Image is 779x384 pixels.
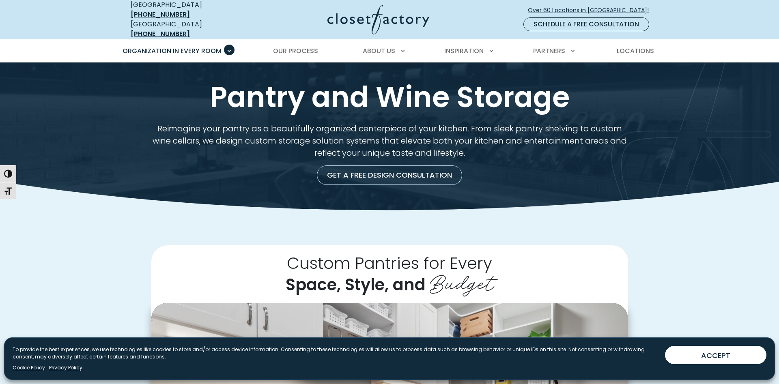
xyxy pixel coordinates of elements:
[13,346,658,360] p: To provide the best experiences, we use technologies like cookies to store and/or access device i...
[317,165,462,185] a: Get a Free Design Consultation
[13,364,45,371] a: Cookie Policy
[287,252,492,275] span: Custom Pantries for Every
[430,265,494,297] span: Budget
[363,46,395,56] span: About Us
[129,82,650,113] h1: Pantry and Wine Storage
[617,46,654,56] span: Locations
[528,6,655,15] span: Over 60 Locations in [GEOGRAPHIC_DATA]!
[533,46,565,56] span: Partners
[273,46,318,56] span: Our Process
[327,5,429,34] img: Closet Factory Logo
[131,19,248,39] div: [GEOGRAPHIC_DATA]
[665,346,766,364] button: ACCEPT
[49,364,82,371] a: Privacy Policy
[123,46,222,56] span: Organization in Every Room
[523,17,649,31] a: Schedule a Free Consultation
[444,46,484,56] span: Inspiration
[131,29,190,39] a: [PHONE_NUMBER]
[527,3,656,17] a: Over 60 Locations in [GEOGRAPHIC_DATA]!
[151,122,628,159] p: Reimagine your pantry as a beautifully organized centerpiece of your kitchen. From sleek pantry s...
[286,273,426,296] span: Space, Style, and
[131,10,190,19] a: [PHONE_NUMBER]
[117,40,662,62] nav: Primary Menu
